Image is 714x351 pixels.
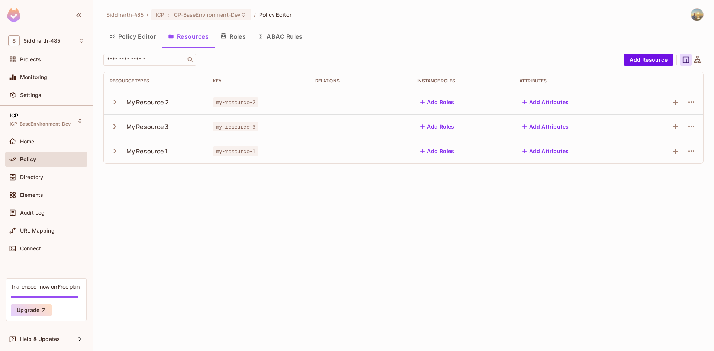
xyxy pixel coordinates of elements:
li: / [254,11,256,18]
button: Add Attributes [520,121,572,133]
span: my-resource-2 [213,97,258,107]
span: Policy [20,156,36,162]
span: : [167,12,170,18]
span: the active workspace [106,11,144,18]
img: SReyMgAAAABJRU5ErkJggg== [7,8,20,22]
button: Add Attributes [520,145,572,157]
span: ICP [156,11,164,18]
button: Add Resource [624,54,673,66]
button: Roles [215,27,252,46]
span: ICP-BaseEnvironment-Dev [172,11,241,18]
span: my-resource-1 [213,146,258,156]
div: Relations [315,78,406,84]
button: Add Attributes [520,96,572,108]
li: / [147,11,148,18]
div: Instance roles [417,78,508,84]
span: Directory [20,174,43,180]
button: Upgrade [11,304,52,316]
span: S [8,35,20,46]
span: Home [20,139,35,144]
button: Policy Editor [103,27,162,46]
span: ICP-BaseEnvironment-Dev [10,121,71,127]
div: Resource Types [110,78,201,84]
button: Resources [162,27,215,46]
div: Key [213,78,303,84]
span: Monitoring [20,74,48,80]
span: URL Mapping [20,228,55,234]
div: My Resource 2 [126,98,169,106]
span: Policy Editor [259,11,292,18]
span: ICP [10,113,18,118]
span: Projects [20,56,41,62]
span: Help & Updates [20,336,60,342]
span: Audit Log [20,210,45,216]
button: Add Roles [417,145,457,157]
span: Elements [20,192,43,198]
button: Add Roles [417,96,457,108]
div: Attributes [520,78,625,84]
span: Settings [20,92,41,98]
div: My Resource 3 [126,123,169,131]
span: Connect [20,246,41,251]
div: Trial ended- now on Free plan [11,283,80,290]
button: Add Roles [417,121,457,133]
span: my-resource-3 [213,122,258,131]
div: My Resource 1 [126,147,168,155]
button: ABAC Rules [252,27,309,46]
img: Siddharth Sharma [691,9,703,21]
span: Workspace: Siddharth-485 [23,38,60,44]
